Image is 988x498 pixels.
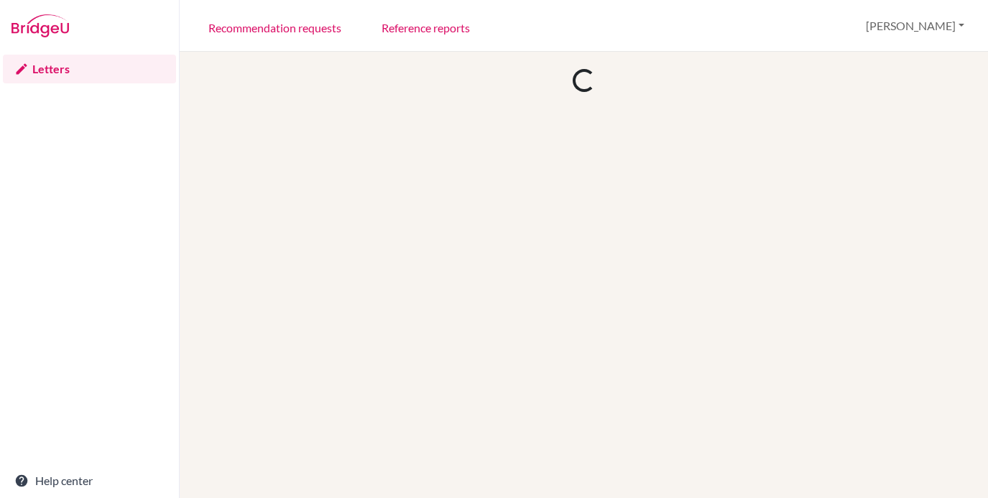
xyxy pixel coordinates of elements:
[571,68,596,93] div: Loading...
[3,466,176,495] a: Help center
[3,55,176,83] a: Letters
[370,2,481,52] a: Reference reports
[859,12,971,40] button: [PERSON_NAME]
[11,14,69,37] img: Bridge-U
[197,2,353,52] a: Recommendation requests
